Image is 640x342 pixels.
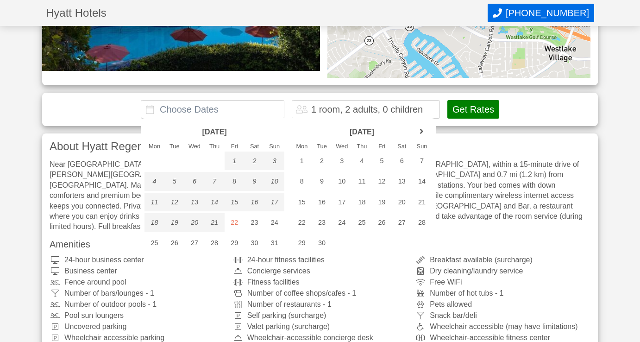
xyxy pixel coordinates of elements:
div: Valet parking (surcharge) [232,323,408,330]
div: 2 [312,152,332,170]
div: Wheelchair accessible (may have limitations) [415,323,590,330]
div: Thu [352,144,372,150]
div: Tue [312,144,332,150]
div: 22 [225,213,245,232]
div: 30 [245,234,264,252]
div: 1 room, 2 adults, 0 children [311,105,423,114]
div: 15 [292,193,312,211]
div: 7 [412,152,432,170]
div: 14 [205,193,225,211]
div: 4 [144,172,164,190]
div: 24 [264,213,284,232]
div: 17 [264,193,284,211]
div: Dry cleaning/laundry service [415,267,590,275]
div: Sat [392,144,412,150]
div: 8 [225,172,245,190]
button: Call [488,4,594,22]
div: 9 [312,172,332,190]
div: 13 [392,172,412,190]
div: 15 [225,193,245,211]
div: 8 [292,172,312,190]
div: 24-hour business center [50,256,225,264]
div: 24 [332,213,352,232]
a: next month [415,125,429,139]
div: 6 [392,152,412,170]
div: 18 [144,213,164,232]
div: Concierge services [232,267,408,275]
div: Number of hot tubs - 1 [415,290,590,297]
div: 5 [372,152,392,170]
div: 28 [412,213,432,232]
div: 13 [184,193,204,211]
div: 24-hour fitness facilities [232,256,408,264]
div: 23 [245,213,264,232]
div: 29 [225,234,245,252]
div: 18 [352,193,372,211]
div: Number of coffee shops/cafes - 1 [232,290,408,297]
div: 1 [225,152,245,170]
div: 29 [292,234,312,252]
div: 25 [144,234,164,252]
div: 2 [245,152,264,170]
div: Fri [225,144,245,150]
div: Wheelchair accessible parking [50,334,225,342]
div: Thu [205,144,225,150]
div: 6 [184,172,204,190]
div: 21 [412,193,432,211]
div: 17 [332,193,352,211]
header: [DATE] [164,125,264,139]
div: 1 [292,152,312,170]
div: 23 [312,213,332,232]
div: 10 [332,172,352,190]
div: 16 [245,193,264,211]
div: 21 [205,213,225,232]
div: Mon [292,144,312,150]
div: 14 [412,172,432,190]
div: Breakfast available (surcharge) [415,256,590,264]
div: 25 [352,213,372,232]
div: Pool sun loungers [50,312,225,319]
div: Free WiFi [415,279,590,286]
div: Number of restaurants - 1 [232,301,408,308]
div: 3 [264,152,284,170]
div: Number of outdoor pools - 1 [50,301,225,308]
div: 12 [372,172,392,190]
input: Choose Dates [141,100,284,119]
h3: Amenities [50,240,590,249]
div: Uncovered parking [50,323,225,330]
div: 7 [205,172,225,190]
div: Wheelchair-accessible concierge desk [232,334,408,342]
div: 19 [164,213,184,232]
span: [PHONE_NUMBER] [506,8,589,19]
div: 9 [245,172,264,190]
div: Snack bar/deli [415,312,590,319]
div: Self parking (surcharge) [232,312,408,319]
div: Fri [372,144,392,150]
div: 19 [372,193,392,211]
div: 10 [264,172,284,190]
h3: About Hyatt Regency Westlake [50,141,590,152]
div: 5 [164,172,184,190]
div: 11 [144,193,164,211]
h1: Hyatt Hotels [46,7,488,19]
div: 30 [312,234,332,252]
div: 11 [352,172,372,190]
div: 16 [312,193,332,211]
div: 31 [264,234,284,252]
div: 26 [164,234,184,252]
div: 27 [392,213,412,232]
header: [DATE] [312,125,412,139]
div: 20 [184,213,204,232]
div: Fence around pool [50,279,225,286]
div: 22 [292,213,312,232]
div: Mon [144,144,164,150]
div: Business center [50,267,225,275]
div: Number of bars/lounges - 1 [50,290,225,297]
div: Sat [245,144,264,150]
div: Tue [164,144,184,150]
div: 28 [205,234,225,252]
div: 4 [352,152,372,170]
div: Sun [264,144,284,150]
div: Sun [412,144,432,150]
div: Wheelchair-accessible fitness center [415,334,590,342]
